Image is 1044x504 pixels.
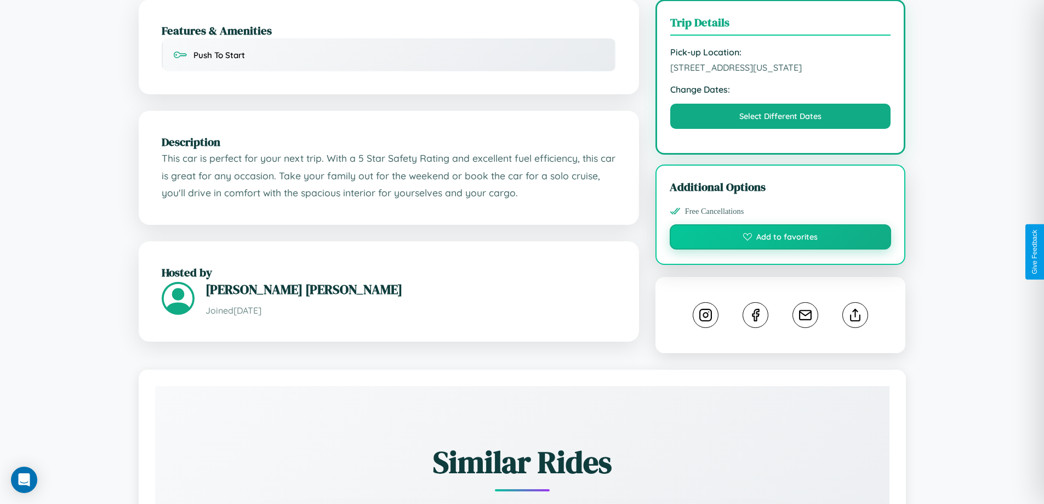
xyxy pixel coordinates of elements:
[193,441,851,483] h2: Similar Rides
[670,47,891,58] strong: Pick-up Location:
[206,280,616,298] h3: [PERSON_NAME] [PERSON_NAME]
[162,134,616,150] h2: Description
[206,303,616,319] p: Joined [DATE]
[670,104,891,129] button: Select Different Dates
[162,150,616,202] p: This car is perfect for your next trip. With a 5 Star Safety Rating and excellent fuel efficiency...
[11,467,37,493] div: Open Intercom Messenger
[670,62,891,73] span: [STREET_ADDRESS][US_STATE]
[162,22,616,38] h2: Features & Amenities
[670,224,892,250] button: Add to favorites
[670,84,891,95] strong: Change Dates:
[670,14,891,36] h3: Trip Details
[685,207,744,216] span: Free Cancellations
[193,50,245,60] span: Push To Start
[670,179,892,195] h3: Additional Options
[1031,230,1039,274] div: Give Feedback
[162,264,616,280] h2: Hosted by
